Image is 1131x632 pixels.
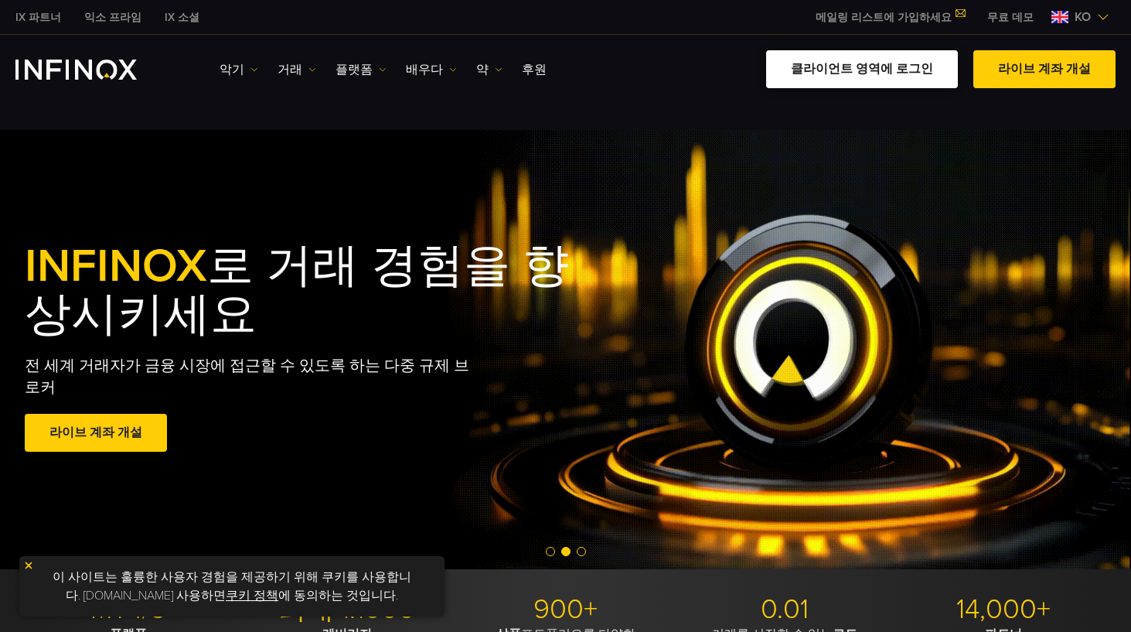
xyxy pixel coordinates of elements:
[25,238,207,294] span: INFINOX
[25,242,598,340] h1: 로 거래 경험을 향상시키세요
[406,60,457,79] a: 배우다
[766,50,958,88] a: 클라이언트 영역에 로그인
[4,9,73,26] a: 인피녹스
[278,60,316,79] a: 거래
[561,547,571,556] span: 슬라이드 2로 이동
[25,355,484,398] p: 전 세계 거래자가 금융 시장에 접근할 수 있도록 하는 다중 규제 브로커
[900,593,1107,627] p: 14,000+
[973,50,1116,88] a: 라이브 계좌 개설
[406,60,443,79] font: 배우다
[816,11,952,24] font: 메일링 리스트에 가입하세요
[476,60,502,79] a: 약
[23,560,34,571] img: 노란색 닫기 아이콘
[1068,8,1097,26] span: KO
[522,60,547,79] a: 후원
[462,593,669,627] p: 900+
[681,593,888,627] p: 0.01
[226,588,278,603] a: 쿠키 정책
[25,414,167,452] a: 라이브 계좌 개설
[153,9,211,26] a: 인피녹스
[53,569,411,603] font: 이 사이트는 훌륭한 사용자 경험을 제공하기 위해 쿠키를 사용합니다. [DOMAIN_NAME] 사용하면 에 동의하는 것입니다.
[220,60,258,79] a: 악기
[278,60,302,79] font: 거래
[476,60,489,79] font: 약
[15,60,173,80] a: INFINOX 로고
[49,425,142,440] font: 라이브 계좌 개설
[336,60,373,79] font: 플랫폼
[976,9,1045,26] a: 인피녹스 메뉴
[336,60,387,79] a: 플랫폼
[546,547,555,556] span: 슬라이드 1로 이동
[804,11,976,24] a: 메일링 리스트에 가입하세요
[998,61,1091,77] font: 라이브 계좌 개설
[73,9,153,26] a: 인피녹스
[220,60,244,79] font: 악기
[577,547,586,556] span: 슬라이드 3으로 이동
